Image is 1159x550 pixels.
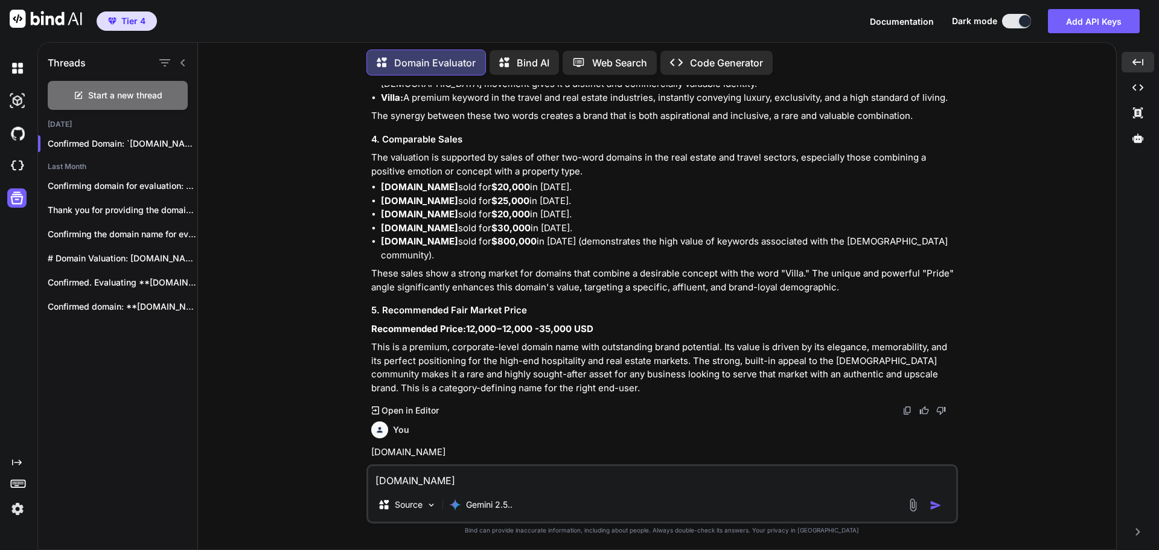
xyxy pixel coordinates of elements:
mn: 12 [466,323,475,334]
img: githubDark [7,123,28,144]
button: premiumTier 4 [97,11,157,31]
img: settings [7,499,28,519]
mo: − [496,323,502,334]
p: The synergy between these two words creates a brand that is both aspirational and inclusive, a ra... [371,109,956,123]
p: The valuation is supported by sales of other two-word domains in the real estate and travel secto... [371,151,956,178]
h1: Threads [48,56,86,70]
p: Domain Evaluator [394,56,476,70]
h3: 5. Recommended Fair Market Price [371,304,956,318]
strong: [DOMAIN_NAME] [381,235,458,247]
p: Confirming domain for evaluation: **[DOMAIN_NAME]** Here is... [48,180,197,192]
li: sold for in [DATE] (demonstrates the high value of keywords associated with the [DEMOGRAPHIC_DATA... [381,235,956,262]
span: Dark mode [952,15,997,27]
img: copy [902,406,912,415]
p: These sales show a strong market for domains that combine a desirable concept with the word "Vill... [371,267,956,294]
img: Pick Models [426,500,436,510]
h6: You [393,424,409,436]
mo: , [475,323,478,334]
img: darkAi-studio [7,91,28,111]
p: Gemini 2.5.. [466,499,512,511]
h3: 4. Comparable Sales [371,133,956,147]
strong: Recommended Price: 35,000 USD [371,323,593,334]
img: cloudideIcon [7,156,28,176]
strong: $20,000 [491,208,530,220]
button: Documentation [870,15,934,28]
img: attachment [906,498,920,512]
span: Tier 4 [121,15,145,27]
img: premium [108,18,117,25]
img: icon [930,499,942,511]
img: like [919,406,929,415]
li: sold for in [DATE]. [381,181,956,194]
p: Bind AI [517,56,549,70]
annotation: 12,000 - [502,323,539,334]
li: A premium keyword in the travel and real estate industries, instantly conveying luxury, exclusivi... [381,91,956,105]
img: Gemini 2.5 Pro [449,499,461,511]
p: # Domain Valuation: [DOMAIN_NAME] ## Analysis -... [48,252,197,264]
p: Confirmed domain: **[DOMAIN_NAME]** Here is a professional... [48,301,197,313]
strong: $30,000 [491,222,531,234]
li: sold for in [DATE]. [381,208,956,222]
strong: [DOMAIN_NAME] [381,208,458,220]
button: Add API Keys [1048,9,1140,33]
strong: $20,000 [491,181,530,193]
strong: [DOMAIN_NAME] [381,195,458,206]
h2: Last Month [38,162,197,171]
strong: Villa: [381,92,403,103]
p: This is a premium, corporate-level domain name with outstanding brand potential. Its value is dri... [371,341,956,395]
img: dislike [936,406,946,415]
p: Code Generator [690,56,763,70]
p: Thank you for providing the domain name... [48,204,197,216]
h2: [DATE] [38,120,197,129]
li: sold for in [DATE]. [381,194,956,208]
p: Web Search [592,56,647,70]
img: darkChat [7,58,28,78]
p: Source [395,499,423,511]
p: Confirming the domain name for evaluation: **[DOMAIN_NAME]**... [48,228,197,240]
p: Open in Editor [382,405,439,417]
strong: $800,000 [491,235,537,247]
span: Documentation [870,16,934,27]
span: Start a new thread [88,89,162,101]
img: Bind AI [10,10,82,28]
li: sold for in [DATE]. [381,222,956,235]
p: Confirmed. Evaluating **[DOMAIN_NAME]**. *** ### **Domain Name... [48,277,197,289]
strong: [DOMAIN_NAME] [381,181,458,193]
strong: $25,000 [491,195,529,206]
strong: [DOMAIN_NAME] [381,222,458,234]
p: Confirmed Domain: `[DOMAIN_NAME]` Her... [48,138,197,150]
p: [DOMAIN_NAME] [371,446,956,459]
p: Bind can provide inaccurate information, including about people. Always double-check its answers.... [366,526,958,535]
mn: 000 [478,323,496,334]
